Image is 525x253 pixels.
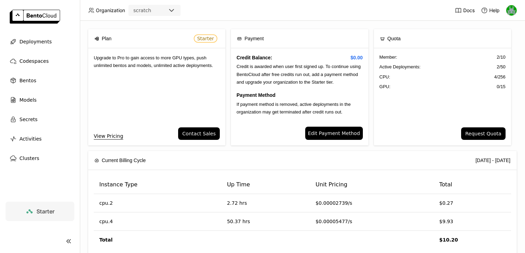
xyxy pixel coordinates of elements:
[236,54,362,61] h4: Credit Balance:
[497,64,506,70] span: 2 / 50
[434,212,511,231] td: $9.93
[380,74,390,81] span: CPU:
[96,7,125,14] span: Organization
[455,7,475,14] a: Docs
[6,151,74,165] a: Clusters
[434,176,511,194] th: Total
[387,35,401,42] span: Quota
[222,212,310,231] td: 50.37 hrs
[6,54,74,68] a: Codespaces
[222,176,310,194] th: Up Time
[94,176,222,194] th: Instance Type
[197,36,214,41] span: Starter
[506,5,517,16] img: Sean Hickey
[244,35,264,42] span: Payment
[439,237,458,243] strong: $10.20
[102,35,111,42] span: Plan
[10,10,60,24] img: logo
[36,208,55,215] span: Starter
[6,74,74,87] a: Bentos
[475,157,510,164] div: [DATE] - [DATE]
[94,194,222,212] td: cpu.2
[463,7,475,14] span: Docs
[19,57,49,65] span: Codespaces
[19,135,42,143] span: Activities
[380,83,391,90] span: GPU:
[380,64,421,70] span: Active Deployments :
[19,76,36,85] span: Bentos
[497,54,506,61] span: 2 / 10
[178,127,220,140] button: Contact Sales
[6,112,74,126] a: Secrets
[236,91,362,99] h4: Payment Method
[6,35,74,49] a: Deployments
[236,64,360,85] span: Credit is awarded when user first signed up. To continue using BentoCloud after free credits run ...
[133,7,151,14] div: scratch
[19,37,52,46] span: Deployments
[310,194,434,212] td: $0.00002739/s
[380,54,397,61] span: Member :
[6,93,74,107] a: Models
[6,202,74,221] a: Starter
[19,154,39,162] span: Clusters
[481,7,500,14] div: Help
[222,194,310,212] td: 2.72 hrs
[310,212,434,231] td: $0.00005477/s
[94,132,123,140] a: View Pricing
[461,127,506,140] button: Request Quota
[308,129,360,137] span: Edit Payment Method
[497,83,506,90] span: 0 / 15
[102,157,146,164] span: Current Billing Cycle
[6,132,74,146] a: Activities
[94,55,213,68] span: Upgrade to Pro to gain access to more GPU types, push unlimited bentos and models, unlimited acti...
[99,237,112,243] strong: Total
[434,194,511,212] td: $0.27
[94,212,222,231] td: cpu.4
[19,115,37,124] span: Secrets
[19,96,36,104] span: Models
[310,176,434,194] th: Unit Pricing
[236,102,351,115] span: If payment method is removed, active deployments in the organization may get terminated after cre...
[489,7,500,14] span: Help
[351,54,363,61] span: $0.00
[494,74,506,81] span: 4 / 256
[152,7,152,14] input: Selected scratch.
[305,127,363,140] a: Edit Payment Method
